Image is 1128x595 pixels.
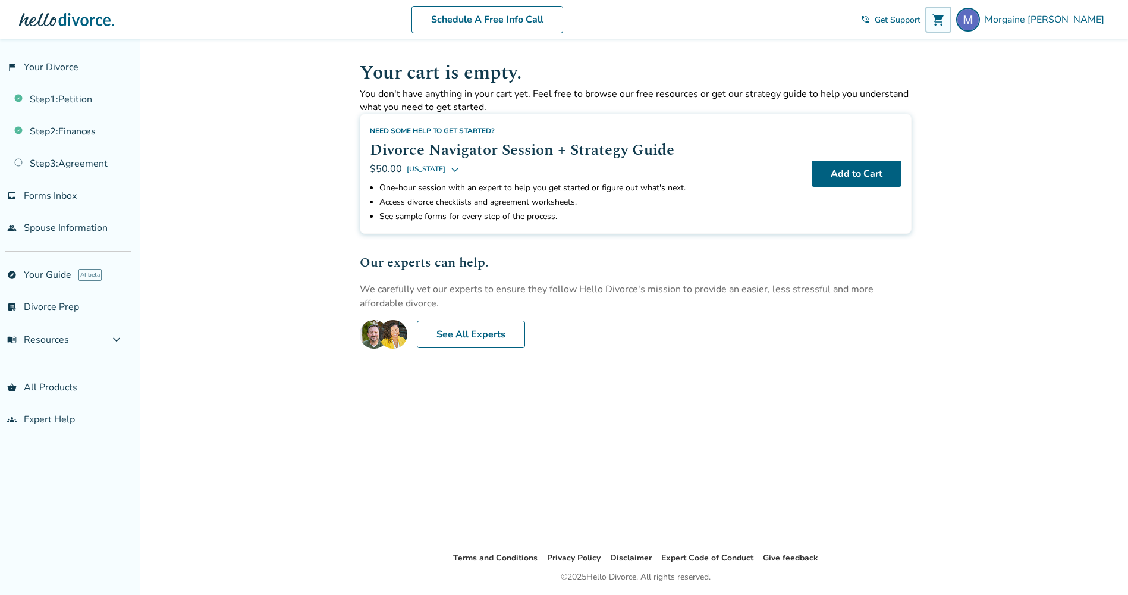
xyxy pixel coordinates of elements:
[7,62,17,72] span: flag_2
[956,8,980,32] img: Morgaine Salazar
[78,269,102,281] span: AI beta
[860,14,920,26] a: phone_in_talkGet Support
[360,320,407,349] img: E
[610,551,652,565] li: Disclaimer
[875,14,920,26] span: Get Support
[360,253,912,273] h2: Our experts can help.
[561,570,711,584] div: © 2025 Hello Divorce. All rights reserved.
[860,15,870,24] span: phone_in_talk
[7,270,17,280] span: explore
[411,6,563,33] a: Schedule A Free Info Call
[7,383,17,392] span: shopping_basket
[370,126,495,136] span: Need some help to get started?
[985,13,1109,26] span: Morgaine [PERSON_NAME]
[370,162,402,176] span: $50.00
[407,162,460,176] button: [US_STATE]
[360,282,912,311] p: We carefully vet our experts to ensure they follow Hello Divorce's mission to provide an easier, ...
[360,87,912,114] p: You don't have anything in your cart yet. Feel free to browse our free resources or get our strat...
[7,333,69,346] span: Resources
[7,335,17,345] span: menu_book
[407,162,445,176] span: [US_STATE]
[109,333,124,347] span: expand_more
[931,12,945,27] span: shopping_cart
[24,189,77,202] span: Forms Inbox
[547,552,601,563] a: Privacy Policy
[417,321,525,348] a: See All Experts
[812,161,901,187] button: Add to Cart
[7,191,17,201] span: inbox
[7,415,17,424] span: groups
[453,552,538,563] a: Terms and Conditions
[379,209,802,224] li: See sample forms for every step of the process.
[763,551,818,565] li: Give feedback
[7,302,17,312] span: list_alt_check
[1069,538,1128,595] iframe: Chat Widget
[379,195,802,209] li: Access divorce checklists and agreement worksheets.
[360,58,912,87] h1: Your cart is empty.
[379,181,802,195] li: One-hour session with an expert to help you get started or figure out what's next.
[370,138,802,162] h2: Divorce Navigator Session + Strategy Guide
[661,552,753,563] a: Expert Code of Conduct
[7,223,17,233] span: people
